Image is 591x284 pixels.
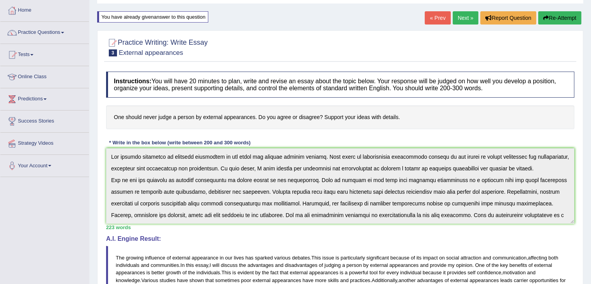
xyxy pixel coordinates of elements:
[0,88,89,108] a: Predictions
[467,270,475,275] span: self
[492,262,499,268] span: the
[386,270,399,275] span: every
[474,262,475,268] span: Possible typo: you repeated a whitespace (did you mean: )
[477,270,501,275] span: confidence
[493,255,526,261] span: communication
[340,255,365,261] span: particularly
[460,255,481,261] span: attraction
[448,262,454,268] span: my
[182,270,187,275] span: of
[340,277,349,283] span: and
[253,277,270,283] span: external
[311,255,321,261] span: This
[166,270,181,275] span: growth
[309,270,338,275] span: appearances
[322,255,334,261] span: issue
[411,255,415,261] span: of
[212,262,219,268] span: will
[350,277,370,283] span: practices
[209,262,211,268] span: I
[220,255,224,261] span: in
[529,277,558,283] span: opportunities
[116,270,145,275] span: appearances
[245,255,253,261] span: has
[324,262,341,268] span: judging
[239,262,246,268] span: the
[534,262,552,268] span: external
[152,270,164,275] span: better
[205,277,214,283] span: that
[303,277,314,283] span: have
[274,255,291,261] span: various
[0,133,89,152] a: Strategy Videos
[167,255,171,261] span: of
[114,78,152,84] b: Instructions:
[453,11,478,25] a: Next »
[270,270,279,275] span: fact
[97,11,208,23] div: You have already given answer to this question
[469,277,499,283] span: appearances
[439,255,445,261] span: on
[430,262,446,268] span: provide
[371,277,397,283] span: Additionally
[141,277,158,283] span: Various
[390,255,409,261] span: because
[221,262,237,268] span: discuss
[346,262,362,268] span: person
[399,277,416,283] span: another
[548,255,558,261] span: both
[483,255,491,261] span: and
[275,262,284,268] span: and
[225,255,232,261] span: our
[290,270,308,275] span: external
[280,270,288,275] span: that
[0,44,89,63] a: Tests
[560,277,566,283] span: for
[151,262,179,268] span: communities
[177,277,188,283] span: have
[160,277,176,283] span: studies
[446,255,459,261] span: social
[126,255,144,261] span: growing
[189,277,204,283] span: shown
[370,270,378,275] span: tool
[445,277,449,283] span: of
[420,262,429,268] span: and
[197,270,220,275] span: individuals
[500,262,508,268] span: key
[342,262,345,268] span: a
[500,277,512,283] span: leads
[417,255,422,261] span: its
[109,49,117,56] span: 3
[248,262,274,268] span: advantages
[450,277,468,283] span: external
[366,255,389,261] span: significant
[180,262,185,268] span: In
[285,262,317,268] span: disadvantages
[400,270,421,275] span: individual
[315,277,326,283] span: more
[116,277,140,283] span: knowledge
[262,270,269,275] span: the
[272,277,301,283] span: appearances
[423,270,442,275] span: because
[116,262,139,268] span: individuals
[255,255,273,261] span: sparked
[0,110,89,130] a: Success Stories
[292,255,310,261] span: debates
[232,270,236,275] span: is
[528,255,547,261] span: affecting
[456,262,472,268] span: opinion
[528,262,533,268] span: of
[328,277,339,283] span: skills
[527,270,535,275] span: and
[425,11,450,25] a: « Prev
[509,262,527,268] span: benefits
[486,262,490,268] span: of
[0,22,89,41] a: Practice Questions
[335,255,339,261] span: is
[237,270,254,275] span: evident
[195,262,208,268] span: essay
[145,255,165,261] span: influence
[241,277,251,283] span: poor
